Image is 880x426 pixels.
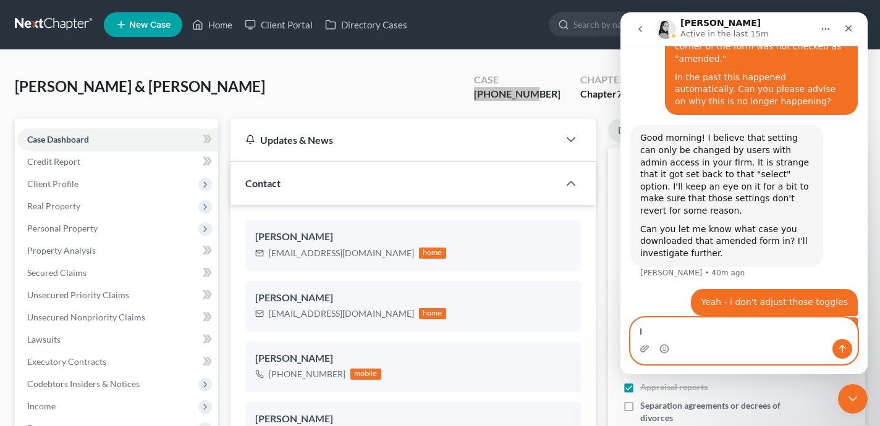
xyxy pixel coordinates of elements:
[419,248,446,259] div: home
[255,291,571,306] div: [PERSON_NAME]
[186,14,239,36] a: Home
[54,59,227,96] div: In the past this happened automatically. Can you please advise on why this is no longer happening?
[27,334,61,345] span: Lawsuits
[245,177,281,189] span: Contact
[70,277,237,304] div: Yeah - i don't adjust those toggles
[620,12,868,374] iframe: Intercom live chat
[27,401,56,411] span: Income
[27,290,129,300] span: Unsecured Priority Claims
[27,134,89,144] span: Case Dashboard
[17,262,218,284] a: Secured Claims
[580,73,625,87] div: Chapter
[474,87,561,101] div: [PHONE_NUMBER]
[255,351,571,366] div: [PERSON_NAME]
[27,312,145,322] span: Unsecured Nonpriority Claims
[20,211,193,248] div: Can you let me know what case you downloaded that amended form in? I'll investigate further.
[212,327,232,346] button: Send a message…
[27,178,78,189] span: Client Profile
[20,257,124,264] div: [PERSON_NAME] • 40m ago
[640,399,790,424] span: Separation agreements or decrees of divorces
[10,112,203,254] div: Good morning! I believe that setting can only be changed by users with admin access in your firm....
[17,240,218,262] a: Property Analysis
[17,328,218,351] a: Lawsuits
[269,307,414,320] div: [EMAIL_ADDRESS][DOMAIN_NAME]
[15,77,265,95] span: [PERSON_NAME] & [PERSON_NAME]
[27,378,140,389] span: Codebtors Insiders & Notices
[17,351,218,373] a: Executory Contracts
[255,230,571,244] div: [PERSON_NAME]
[27,201,80,211] span: Real Property
[17,284,218,306] a: Unsecured Priority Claims
[17,128,218,151] a: Case Dashboard
[80,284,227,296] div: Yeah - i don't adjust those toggles
[10,112,237,277] div: Lindsey says…
[573,13,687,36] input: Search by name...
[19,332,29,341] button: Upload attachment
[350,369,381,380] div: mobile
[640,381,708,393] span: Appraisal reports
[269,368,345,380] div: [PHONE_NUMBER]
[17,306,218,328] a: Unsecured Nonpriority Claims
[39,332,49,341] button: Emoji picker
[617,88,622,99] span: 7
[269,247,414,259] div: [EMAIL_ADDRESS][DOMAIN_NAME]
[838,384,868,414] iframe: Intercom live chat
[27,267,87,278] span: Secured Claims
[27,223,98,233] span: Personal Property
[27,245,96,256] span: Property Analysis
[474,73,561,87] div: Case
[129,20,171,30] span: New Case
[580,87,625,101] div: Chapter
[10,277,237,305] div: Shane says…
[245,133,544,146] div: Updates & News
[608,119,650,143] a: Docs
[11,306,237,327] textarea: Message…
[17,151,218,173] a: Credit Report
[239,14,319,36] a: Client Portal
[27,156,80,167] span: Credit Report
[20,120,193,204] div: Good morning! I believe that setting can only be changed by users with admin access in your firm....
[419,308,446,319] div: home
[319,14,413,36] a: Directory Cases
[27,356,106,367] span: Executory Contracts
